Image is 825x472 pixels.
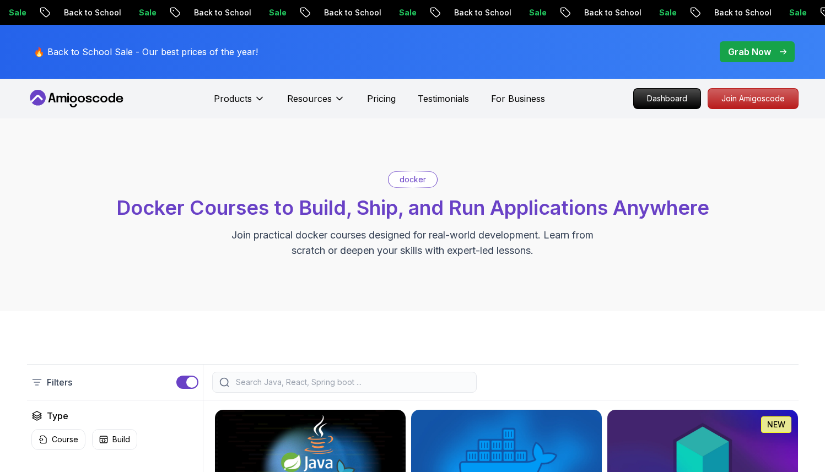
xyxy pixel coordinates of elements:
p: Resources [287,92,332,105]
button: Course [31,429,85,450]
button: Products [214,92,265,114]
button: Resources [287,92,345,114]
p: docker [400,174,426,185]
p: Back to School [575,7,650,18]
a: For Business [491,92,545,105]
p: Back to School [315,7,390,18]
p: Back to School [705,7,780,18]
p: Products [214,92,252,105]
a: Testimonials [418,92,469,105]
p: Dashboard [634,89,700,108]
p: Join Amigoscode [708,89,798,108]
p: Sale [650,7,686,18]
p: Sale [520,7,556,18]
a: Join Amigoscode [708,88,799,109]
a: Dashboard [633,88,701,109]
p: 🔥 Back to School Sale - Our best prices of the year! [34,45,258,58]
h2: Type [47,409,68,422]
button: Build [92,429,137,450]
input: Search Java, React, Spring boot ... [234,377,470,388]
p: Grab Now [728,45,771,58]
p: Sale [130,7,165,18]
p: Back to School [55,7,130,18]
p: Back to School [445,7,520,18]
p: Filters [47,376,72,389]
p: Build [112,434,130,445]
p: Sale [260,7,295,18]
p: Sale [390,7,425,18]
span: Docker Courses to Build, Ship, and Run Applications Anywhere [116,196,709,220]
p: Sale [780,7,816,18]
p: Course [52,434,78,445]
a: Pricing [367,92,396,105]
p: Join practical docker courses designed for real-world development. Learn from scratch or deepen y... [228,227,598,258]
p: Back to School [185,7,260,18]
p: NEW [767,419,785,430]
